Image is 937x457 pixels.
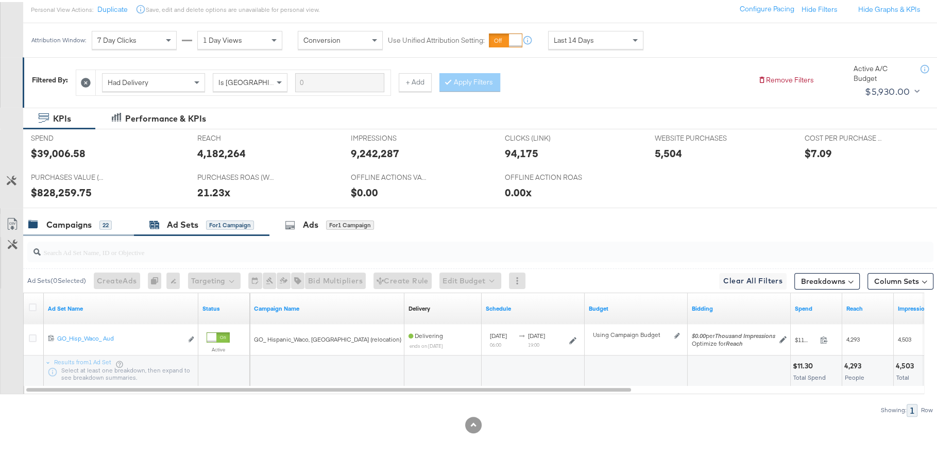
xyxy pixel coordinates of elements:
a: Your Ad Set name. [48,302,194,311]
span: Had Delivery [108,76,148,85]
div: Row [921,404,933,412]
a: Shows the current budget of Ad Set. [589,302,684,311]
div: $39,006.58 [31,144,86,159]
button: + Add [399,71,432,90]
span: Conversion [303,33,340,43]
span: PURCHASES VALUE (WEBSITE EVENTS) [31,171,108,180]
button: Breakdowns [794,271,860,287]
span: Delivering [408,330,443,337]
div: 4,293 [844,359,864,369]
div: $0.00 [351,183,378,198]
span: 7 Day Clicks [97,33,137,43]
span: 4,503 [898,333,911,341]
span: [DATE] [528,330,545,337]
div: 0.00x [505,183,532,198]
div: Optimize for [692,337,775,346]
span: per [692,330,775,337]
span: WEBSITE PURCHASES [655,131,732,141]
button: Hide Graphs & KPIs [858,3,921,12]
div: 9,242,287 [351,144,399,159]
div: $11.30 [793,359,816,369]
span: Total [896,371,909,379]
div: for 1 Campaign [206,218,254,228]
sub: 06:00 [490,340,501,346]
a: Reflects the ability of your Ad Set to achieve delivery based on ad states, schedule and budget. [408,302,430,311]
div: 4,182,264 [197,144,246,159]
div: for 1 Campaign [326,218,374,228]
div: $5,930.00 [865,82,910,97]
div: KPIs [53,111,71,123]
button: Duplicate [97,3,128,12]
div: 22 [99,218,112,228]
button: Column Sets [867,271,933,287]
div: 5,504 [655,144,682,159]
a: Shows the current state of your Ad Set. [202,302,246,311]
label: Use Unified Attribution Setting: [388,33,485,43]
span: Last 14 Days [554,33,594,43]
span: People [845,371,864,379]
input: Enter a search term [295,71,384,90]
span: 1 Day Views [203,33,242,43]
div: Save, edit and delete options are unavailable for personal view. [146,4,319,12]
input: Search Ad Set Name, ID or Objective [41,236,850,256]
div: Filtered By: [32,73,68,83]
div: $7.09 [804,144,831,159]
div: Performance & KPIs [125,111,206,123]
span: Clear All Filters [723,273,782,285]
div: Ad Sets ( 0 Selected) [27,274,86,283]
button: Remove Filters [758,73,814,83]
div: Campaigns [46,217,92,229]
span: $11.30 [795,334,816,342]
a: Shows your bid and optimisation settings for this Ad Set. [692,302,787,311]
div: 1 [907,402,917,415]
div: Active A/C Budget [854,62,910,81]
sub: 19:00 [528,340,539,346]
span: Total Spend [793,371,826,379]
div: Delivery [408,302,430,311]
label: Active [207,344,230,351]
div: Personal View Actions: [31,4,93,12]
div: 94,175 [505,144,538,159]
span: SPEND [31,131,108,141]
div: 0 [148,270,166,287]
em: Thousand Impressions [715,330,775,337]
span: CLICKS (LINK) [505,131,582,141]
span: PURCHASES ROAS (WEBSITE EVENTS) [197,171,275,180]
span: REACH [197,131,275,141]
span: 4,293 [846,333,860,341]
div: Attribution Window: [31,35,87,42]
div: 21.23x [197,183,230,198]
a: Your campaign name. [254,302,400,311]
div: $828,259.75 [31,183,92,198]
a: The total amount spent to date. [795,302,838,311]
sub: ends on [DATE] [410,341,443,347]
div: GO_Hisp_Waco_ Aud [57,332,182,341]
span: IMPRESSIONS [351,131,428,141]
a: The number of people your ad was served to. [846,302,890,311]
span: COST PER PURCHASE (WEBSITE EVENTS) [804,131,881,141]
button: Hide Filters [802,3,838,12]
div: Ad Sets [167,217,198,229]
em: Reach [726,337,743,345]
span: OFFLINE ACTIONS VALUE [351,171,428,180]
div: Ads [303,217,318,229]
div: 4,503 [896,359,917,369]
div: Using Campaign Budget [593,329,672,337]
em: $0.00 [692,330,706,337]
button: Clear All Filters [719,271,787,287]
span: Is [GEOGRAPHIC_DATA] [218,76,297,85]
a: GO_Hisp_Waco_ Aud [57,332,182,343]
span: GO_ Hispanic_Waco, [GEOGRAPHIC_DATA] (relocation) [254,333,401,341]
a: Shows when your Ad Set is scheduled to deliver. [486,302,581,311]
button: $5,930.00 [861,81,922,98]
span: [DATE] [490,330,507,337]
span: OFFLINE ACTION ROAS [505,171,582,180]
div: Showing: [880,404,907,412]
